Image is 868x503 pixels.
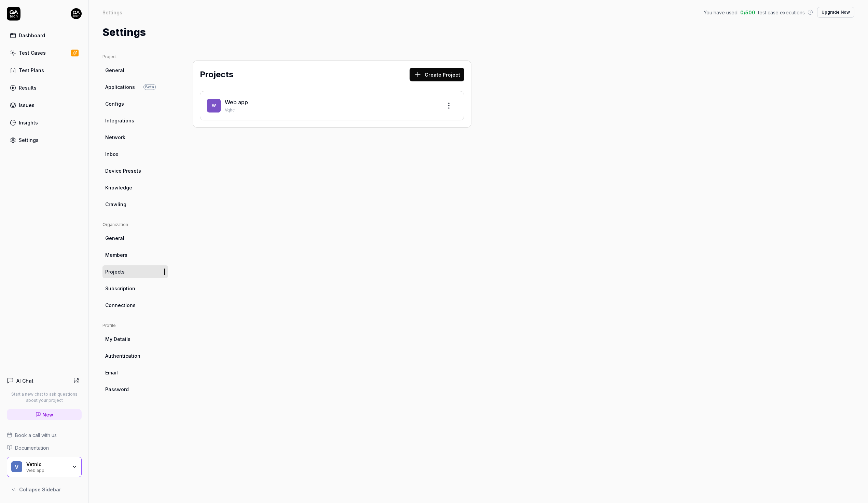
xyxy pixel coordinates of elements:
[105,302,136,309] span: Connections
[200,68,233,81] h2: Projects
[704,9,738,16] span: You have used
[102,181,168,194] a: Knowledge
[105,235,124,242] span: General
[7,409,82,420] a: New
[102,25,146,40] h1: Settings
[19,49,46,56] div: Test Cases
[7,64,82,77] a: Test Plans
[42,411,53,418] span: New
[225,99,248,106] a: Web app
[19,102,35,109] div: Issues
[7,98,82,112] a: Issues
[102,164,168,177] a: Device Presets
[225,107,437,113] p: Vqhc
[105,285,135,292] span: Subscription
[11,461,22,472] span: V
[102,282,168,295] a: Subscription
[102,54,168,60] div: Project
[7,457,82,477] button: VVetnioWeb app
[15,444,49,451] span: Documentation
[105,386,129,393] span: Password
[102,198,168,211] a: Crawling
[7,482,82,496] button: Collapse Sidebar
[19,32,45,39] div: Dashboard
[102,383,168,396] a: Password
[102,81,168,93] a: ApplicationsBeta
[817,7,854,18] button: Upgrade Now
[7,391,82,403] p: Start a new chat to ask questions about your project
[105,117,134,124] span: Integrations
[7,116,82,129] a: Insights
[19,84,37,91] div: Results
[7,46,82,59] a: Test Cases
[102,232,168,244] a: General
[105,83,135,91] span: Applications
[102,131,168,144] a: Network
[102,322,168,329] div: Profile
[71,8,82,19] img: 7ccf6c19-61ad-4a6c-8811-018b02a1b829.jpg
[26,461,67,467] div: Vetnio
[7,133,82,147] a: Settings
[102,299,168,312] a: Connections
[19,486,61,493] span: Collapse Sidebar
[740,9,755,16] span: 0 / 500
[207,99,221,112] span: W
[105,251,127,259] span: Members
[143,84,156,90] span: Beta
[105,369,118,376] span: Email
[105,184,132,191] span: Knowledge
[410,68,464,81] button: Create Project
[102,265,168,278] a: Projects
[26,467,67,473] div: Web app
[102,97,168,110] a: Configs
[16,377,33,384] h4: AI Chat
[102,148,168,160] a: Inbox
[15,432,57,439] span: Book a call with us
[105,167,141,174] span: Device Presets
[7,81,82,94] a: Results
[19,67,44,74] div: Test Plans
[105,67,124,74] span: General
[102,349,168,362] a: Authentication
[105,335,130,343] span: My Details
[19,119,38,126] div: Insights
[758,9,805,16] span: test case executions
[105,201,126,208] span: Crawling
[102,333,168,345] a: My Details
[102,9,122,16] div: Settings
[7,444,82,451] a: Documentation
[19,136,39,144] div: Settings
[105,150,118,158] span: Inbox
[102,249,168,261] a: Members
[105,352,140,359] span: Authentication
[102,222,168,228] div: Organization
[105,134,125,141] span: Network
[105,268,125,275] span: Projects
[102,64,168,77] a: General
[105,100,124,107] span: Configs
[7,29,82,42] a: Dashboard
[102,114,168,127] a: Integrations
[102,366,168,379] a: Email
[7,432,82,439] a: Book a call with us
